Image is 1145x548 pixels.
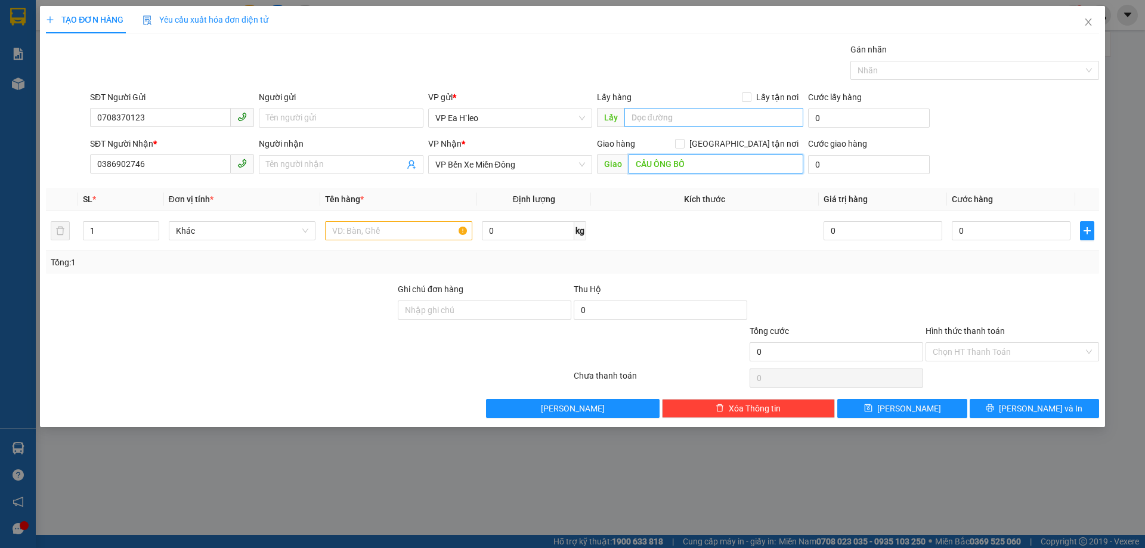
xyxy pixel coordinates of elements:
[808,139,867,148] label: Cước giao hàng
[685,137,803,150] span: [GEOGRAPHIC_DATA] tận nơi
[486,399,660,418] button: [PERSON_NAME]
[574,221,586,240] span: kg
[662,399,835,418] button: deleteXóa Thông tin
[513,194,555,204] span: Định lượng
[952,194,993,204] span: Cước hàng
[629,154,803,174] input: Dọc đường
[143,15,268,24] span: Yêu cầu xuất hóa đơn điện tử
[597,154,629,174] span: Giao
[541,402,605,415] span: [PERSON_NAME]
[864,404,872,413] span: save
[1080,221,1094,240] button: plus
[90,91,254,104] div: SĐT Người Gửi
[259,91,423,104] div: Người gửi
[970,399,1099,418] button: printer[PERSON_NAME] và In
[572,369,748,390] div: Chưa thanh toán
[808,92,862,102] label: Cước lấy hàng
[808,155,930,174] input: Cước giao hàng
[1084,17,1093,27] span: close
[824,194,868,204] span: Giá trị hàng
[143,16,152,25] img: icon
[1072,6,1105,39] button: Close
[46,15,123,24] span: TẠO ĐƠN HÀNG
[729,402,781,415] span: Xóa Thông tin
[83,194,92,204] span: SL
[398,284,463,294] label: Ghi chú đơn hàng
[51,221,70,240] button: delete
[46,16,54,24] span: plus
[597,108,624,127] span: Lấy
[597,139,635,148] span: Giao hàng
[428,91,592,104] div: VP gửi
[850,45,887,54] label: Gán nhãn
[986,404,994,413] span: printer
[169,194,213,204] span: Đơn vị tính
[926,326,1005,336] label: Hình thức thanh toán
[237,159,247,168] span: phone
[435,109,585,127] span: VP Ea H`leo
[325,194,364,204] span: Tên hàng
[398,301,571,320] input: Ghi chú đơn hàng
[808,109,930,128] input: Cước lấy hàng
[597,92,632,102] span: Lấy hàng
[999,402,1082,415] span: [PERSON_NAME] và In
[237,112,247,122] span: phone
[750,326,789,336] span: Tổng cước
[435,156,585,174] span: VP Bến Xe Miền Đông
[90,137,254,150] div: SĐT Người Nhận
[1081,226,1094,236] span: plus
[574,284,601,294] span: Thu Hộ
[751,91,803,104] span: Lấy tận nơi
[325,221,472,240] input: VD: Bàn, Ghế
[824,221,942,240] input: 0
[624,108,803,127] input: Dọc đường
[176,222,309,240] span: Khác
[428,139,462,148] span: VP Nhận
[837,399,967,418] button: save[PERSON_NAME]
[259,137,423,150] div: Người nhận
[407,160,416,169] span: user-add
[716,404,724,413] span: delete
[877,402,941,415] span: [PERSON_NAME]
[684,194,725,204] span: Kích thước
[51,256,442,269] div: Tổng: 1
